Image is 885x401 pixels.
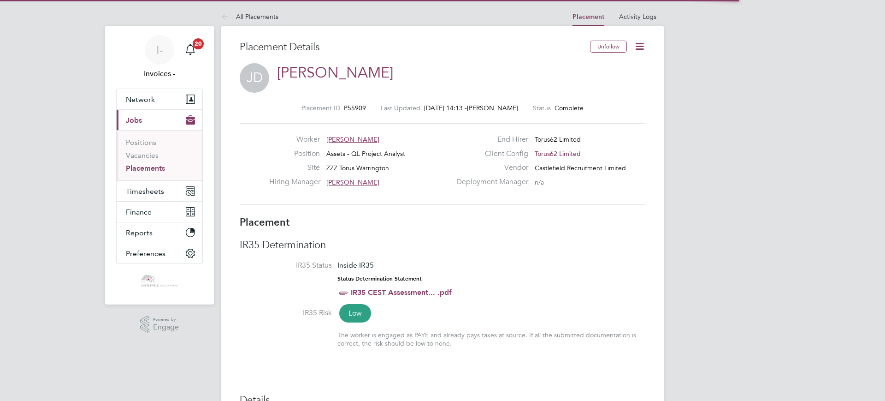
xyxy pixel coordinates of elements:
a: 20 [181,35,200,65]
span: Preferences [126,249,165,258]
div: Jobs [117,130,202,180]
label: Placement ID [301,104,340,112]
span: I- [156,44,163,56]
button: Network [117,89,202,109]
label: IR35 Risk [240,308,332,318]
img: castlefieldrecruitment-logo-retina.png [140,273,179,288]
label: Site [269,163,320,173]
button: Finance [117,202,202,222]
label: Client Config [451,149,528,159]
span: Timesheets [126,187,164,196]
a: Positions [126,138,156,147]
a: Placements [126,164,165,173]
label: Deployment Manager [451,177,528,187]
label: Vendor [451,163,528,173]
button: Preferences [117,243,202,263]
label: IR35 Status [240,261,332,270]
b: Placement [240,216,290,228]
span: [DATE] 14:13 - [424,104,467,112]
label: Hiring Manager [269,177,320,187]
label: Worker [269,135,320,144]
span: Assets - QL Project Analyst [326,150,405,158]
span: Inside IR35 [337,261,374,269]
span: [PERSON_NAME] [326,178,379,186]
span: Reports [126,228,153,237]
a: IR35 CEST Assessment... .pdf [351,288,452,297]
span: Network [126,95,155,104]
h3: IR35 Determination [240,239,645,252]
span: Torus62 Limited [535,135,581,144]
span: 20 [193,38,204,49]
span: Castlefield Recruitment Limited [535,164,626,172]
span: Torus62 Limited [535,150,581,158]
a: Activity Logs [619,12,656,21]
span: [PERSON_NAME] [467,104,518,112]
span: P55909 [344,104,366,112]
button: Jobs [117,110,202,130]
span: Low [339,304,371,323]
a: All Placements [221,12,278,21]
button: Reports [117,222,202,243]
a: I-Invoices - [116,35,203,79]
label: Position [269,149,320,159]
div: The worker is engaged as PAYE and already pays taxes at source. If all the submitted documentatio... [337,331,645,347]
span: Complete [555,104,584,112]
nav: Main navigation [105,26,214,305]
a: Placement [572,13,604,21]
a: Powered byEngage [140,316,179,333]
a: Vacancies [126,151,159,160]
span: n/a [535,178,544,186]
span: Jobs [126,116,142,125]
label: Status [533,104,551,112]
span: ZZZ Torus Warrington [326,164,389,172]
h3: Placement Details [240,41,583,54]
span: JD [240,63,269,93]
button: Unfollow [590,41,627,53]
a: [PERSON_NAME] [277,64,393,82]
span: Finance [126,208,152,216]
span: Engage [153,323,179,331]
button: Timesheets [117,181,202,201]
span: [PERSON_NAME] [326,135,379,144]
strong: Status Determination Statement [337,275,422,282]
span: Invoices - [116,68,203,79]
label: Last Updated [381,104,420,112]
label: End Hirer [451,135,528,144]
a: Go to home page [116,273,203,288]
span: Powered by [153,316,179,323]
